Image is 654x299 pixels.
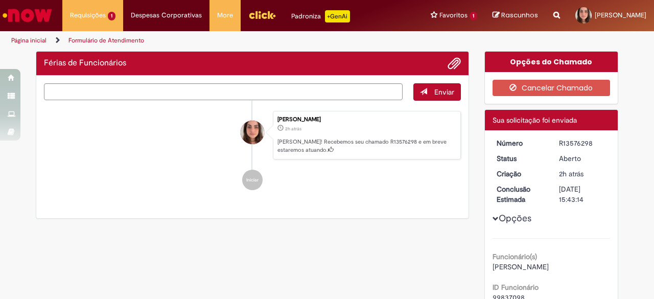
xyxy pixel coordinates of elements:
dt: Criação [489,169,552,179]
button: Adicionar anexos [448,57,461,70]
span: Despesas Corporativas [131,10,202,20]
div: Padroniza [291,10,350,22]
p: [PERSON_NAME]! Recebemos seu chamado R13576298 e em breve estaremos atuando. [277,138,455,154]
ul: Trilhas de página [8,31,428,50]
h2: Férias de Funcionários Histórico de tíquete [44,59,126,68]
div: [DATE] 15:43:14 [559,184,606,204]
button: Cancelar Chamado [493,80,611,96]
button: Enviar [413,83,461,101]
span: 2h atrás [559,169,583,178]
ul: Histórico de tíquete [44,101,461,201]
dt: Número [489,138,552,148]
dt: Conclusão Estimada [489,184,552,204]
span: [PERSON_NAME] [493,262,549,271]
time: 29/09/2025 11:43:11 [559,169,583,178]
img: ServiceNow [1,5,54,26]
p: +GenAi [325,10,350,22]
div: Aberto [559,153,606,164]
div: Opções do Chamado [485,52,618,72]
span: Sua solicitação foi enviada [493,116,577,125]
dt: Status [489,153,552,164]
span: More [217,10,233,20]
b: Funcionário(s) [493,252,537,261]
time: 29/09/2025 11:43:11 [285,126,301,132]
div: [PERSON_NAME] [277,117,455,123]
span: Enviar [434,87,454,97]
span: 1 [470,12,477,20]
a: Página inicial [11,36,46,44]
div: Isabelle Azevedo Alves de Sousa [241,121,264,144]
span: Favoritos [439,10,468,20]
span: [PERSON_NAME] [595,11,646,19]
span: Requisições [70,10,106,20]
span: Rascunhos [501,10,538,20]
span: 2h atrás [285,126,301,132]
div: 29/09/2025 11:43:11 [559,169,606,179]
span: 1 [108,12,115,20]
img: click_logo_yellow_360x200.png [248,7,276,22]
a: Formulário de Atendimento [68,36,144,44]
a: Rascunhos [493,11,538,20]
li: Isabelle Azevedo Alves de Sousa [44,111,461,160]
b: ID Funcionário [493,283,539,292]
div: R13576298 [559,138,606,148]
